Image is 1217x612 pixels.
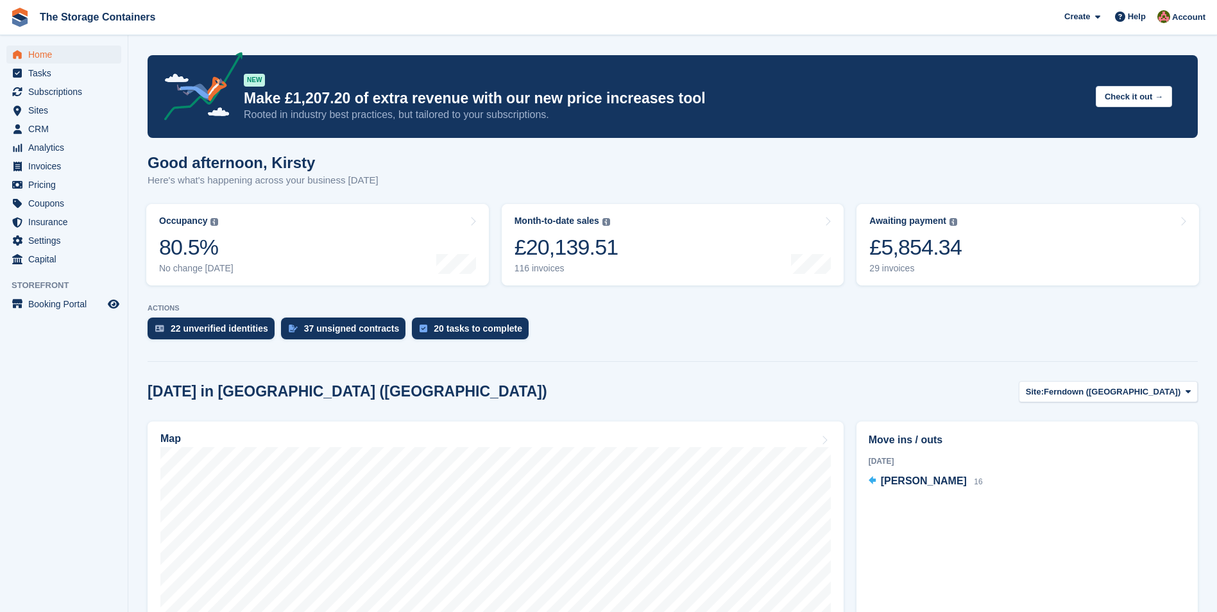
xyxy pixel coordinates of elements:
p: Here's what's happening across your business [DATE] [148,173,379,188]
span: Pricing [28,176,105,194]
span: Account [1172,11,1205,24]
div: NEW [244,74,265,87]
p: ACTIONS [148,304,1198,312]
img: contract_signature_icon-13c848040528278c33f63329250d36e43548de30e8caae1d1a13099fd9432cc5.svg [289,325,298,332]
span: Sites [28,101,105,119]
button: Check it out → [1096,86,1172,107]
img: icon-info-grey-7440780725fd019a000dd9b08b2336e03edf1995a4989e88bcd33f0948082b44.svg [602,218,610,226]
a: menu [6,194,121,212]
span: Subscriptions [28,83,105,101]
h1: Good afternoon, Kirsty [148,154,379,171]
a: menu [6,157,121,175]
div: 37 unsigned contracts [304,323,400,334]
div: [DATE] [869,455,1186,467]
div: 29 invoices [869,263,962,274]
img: verify_identity-adf6edd0f0f0b5bbfe63781bf79b02c33cf7c696d77639b501bdc392416b5a36.svg [155,325,164,332]
span: [PERSON_NAME] [881,475,967,486]
a: menu [6,101,121,119]
a: 22 unverified identities [148,318,281,346]
div: No change [DATE] [159,263,234,274]
div: 116 invoices [515,263,618,274]
a: Preview store [106,296,121,312]
h2: [DATE] in [GEOGRAPHIC_DATA] ([GEOGRAPHIC_DATA]) [148,383,547,400]
a: menu [6,120,121,138]
div: Awaiting payment [869,216,946,226]
span: Booking Portal [28,295,105,313]
div: £5,854.34 [869,234,962,260]
a: menu [6,295,121,313]
a: menu [6,250,121,268]
a: Month-to-date sales £20,139.51 116 invoices [502,204,844,285]
a: Awaiting payment £5,854.34 29 invoices [856,204,1199,285]
a: menu [6,176,121,194]
span: Insurance [28,213,105,231]
a: menu [6,139,121,157]
a: menu [6,64,121,82]
a: [PERSON_NAME] 16 [869,473,983,490]
img: icon-info-grey-7440780725fd019a000dd9b08b2336e03edf1995a4989e88bcd33f0948082b44.svg [210,218,218,226]
span: Create [1064,10,1090,23]
div: 20 tasks to complete [434,323,522,334]
span: Site: [1026,386,1044,398]
img: price-adjustments-announcement-icon-8257ccfd72463d97f412b2fc003d46551f7dbcb40ab6d574587a9cd5c0d94... [153,52,243,125]
a: menu [6,83,121,101]
div: 80.5% [159,234,234,260]
span: Coupons [28,194,105,212]
a: The Storage Containers [35,6,160,28]
a: Occupancy 80.5% No change [DATE] [146,204,489,285]
h2: Move ins / outs [869,432,1186,448]
div: Month-to-date sales [515,216,599,226]
span: Analytics [28,139,105,157]
span: Capital [28,250,105,268]
span: CRM [28,120,105,138]
img: task-75834270c22a3079a89374b754ae025e5fb1db73e45f91037f5363f120a921f8.svg [420,325,427,332]
span: Ferndown ([GEOGRAPHIC_DATA]) [1044,386,1180,398]
h2: Map [160,433,181,445]
span: Tasks [28,64,105,82]
span: Invoices [28,157,105,175]
div: £20,139.51 [515,234,618,260]
img: icon-info-grey-7440780725fd019a000dd9b08b2336e03edf1995a4989e88bcd33f0948082b44.svg [949,218,957,226]
a: 20 tasks to complete [412,318,535,346]
span: 16 [974,477,982,486]
span: Home [28,46,105,64]
span: Settings [28,232,105,250]
a: menu [6,232,121,250]
span: Help [1128,10,1146,23]
a: menu [6,46,121,64]
span: Storefront [12,279,128,292]
img: stora-icon-8386f47178a22dfd0bd8f6a31ec36ba5ce8667c1dd55bd0f319d3a0aa187defe.svg [10,8,30,27]
a: 37 unsigned contracts [281,318,413,346]
img: Kirsty Simpson [1157,10,1170,23]
p: Make £1,207.20 of extra revenue with our new price increases tool [244,89,1085,108]
div: 22 unverified identities [171,323,268,334]
a: menu [6,213,121,231]
div: Occupancy [159,216,207,226]
p: Rooted in industry best practices, but tailored to your subscriptions. [244,108,1085,122]
button: Site: Ferndown ([GEOGRAPHIC_DATA]) [1019,381,1198,402]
